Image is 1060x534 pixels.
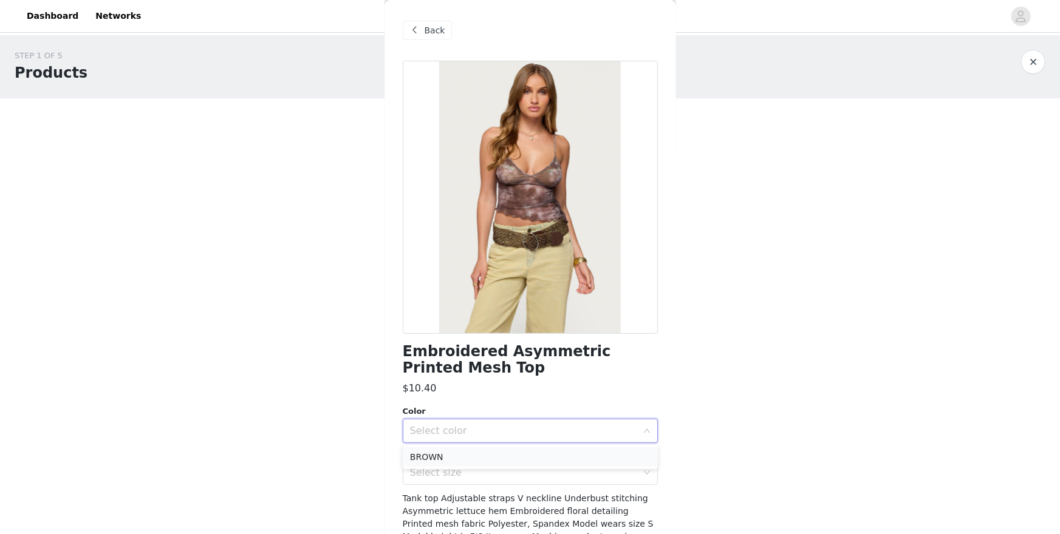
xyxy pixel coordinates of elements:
[410,467,637,479] div: Select size
[425,24,445,37] span: Back
[403,343,658,376] h1: Embroidered Asymmetric Printed Mesh Top
[403,381,437,396] h3: $10.40
[19,2,86,30] a: Dashboard
[88,2,148,30] a: Networks
[1015,7,1027,26] div: avatar
[643,427,651,436] i: icon: down
[403,405,658,417] div: Color
[403,447,658,467] li: BROWN
[15,62,87,84] h1: Products
[643,469,651,478] i: icon: down
[15,50,87,62] div: STEP 1 OF 5
[410,425,637,437] div: Select color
